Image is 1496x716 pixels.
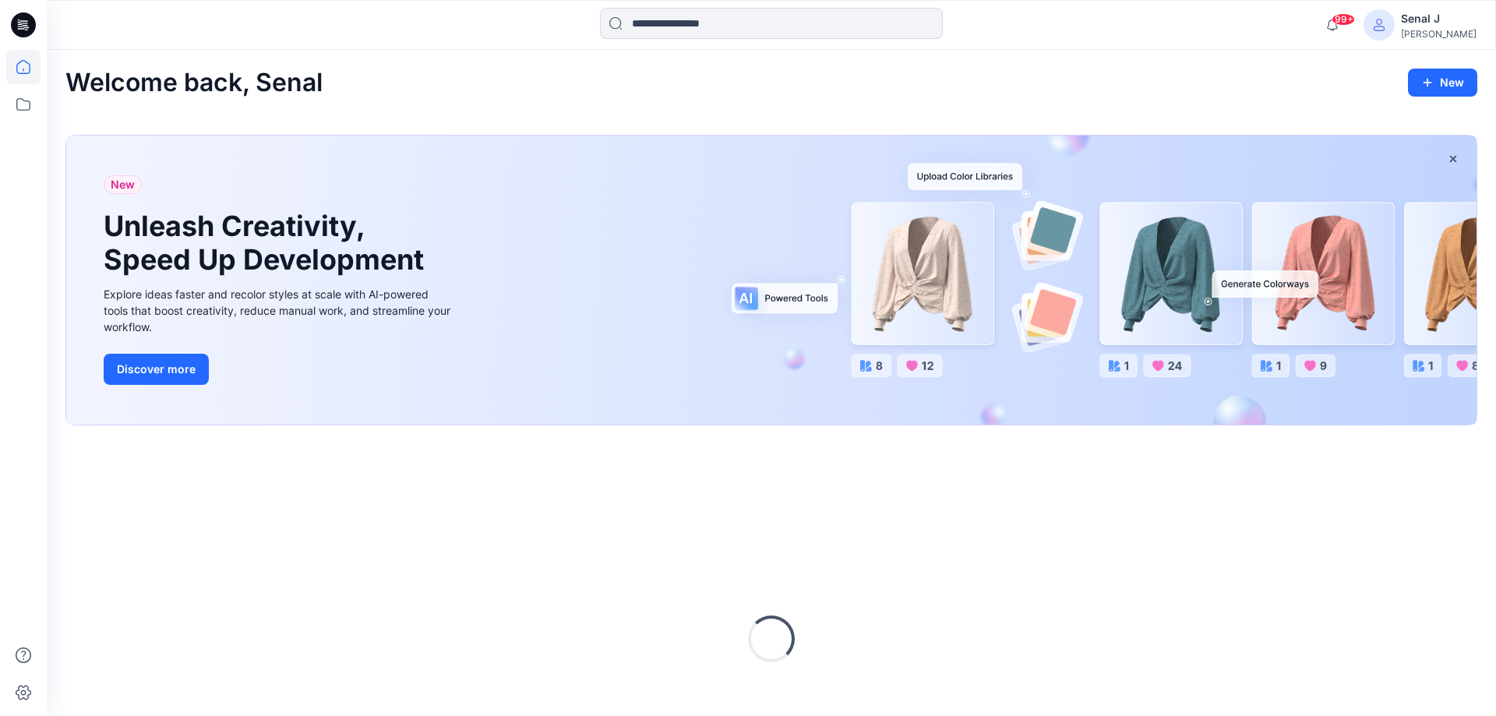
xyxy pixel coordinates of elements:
[104,354,454,385] a: Discover more
[1332,13,1355,26] span: 99+
[1401,28,1477,40] div: [PERSON_NAME]
[104,354,209,385] button: Discover more
[1373,19,1385,31] svg: avatar
[104,210,431,277] h1: Unleash Creativity, Speed Up Development
[104,286,454,335] div: Explore ideas faster and recolor styles at scale with AI-powered tools that boost creativity, red...
[1401,9,1477,28] div: Senal J
[111,175,135,194] span: New
[1408,69,1477,97] button: New
[65,69,323,97] h2: Welcome back, Senal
